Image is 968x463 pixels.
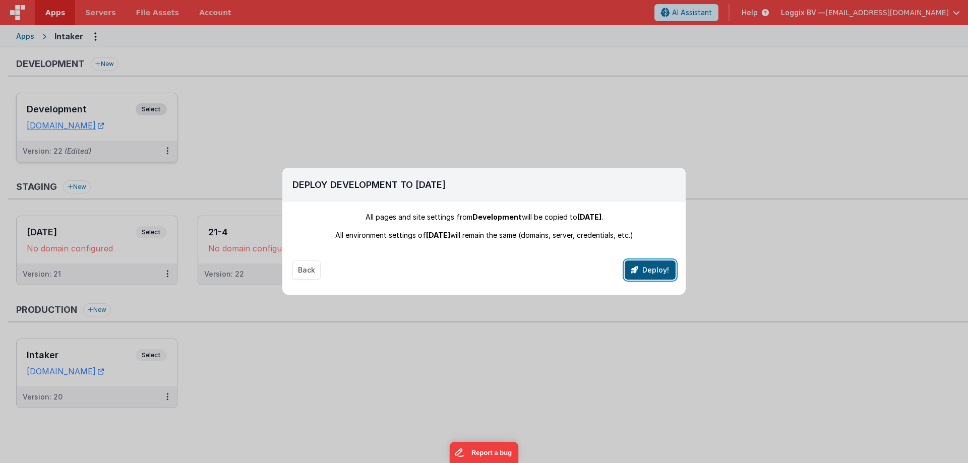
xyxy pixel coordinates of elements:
iframe: Marker.io feedback button [450,442,519,463]
button: Deploy! [625,260,676,280]
h2: Deploy Development To [DATE] [292,178,676,192]
span: [DATE] [426,231,450,239]
button: Back [292,260,321,280]
div: All environment settings of will remain the same (domains, server, credentials, etc.) [292,230,676,240]
span: Development [472,213,522,221]
div: All pages and site settings from will be copied to . [292,212,676,222]
span: [DATE] [577,213,601,221]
